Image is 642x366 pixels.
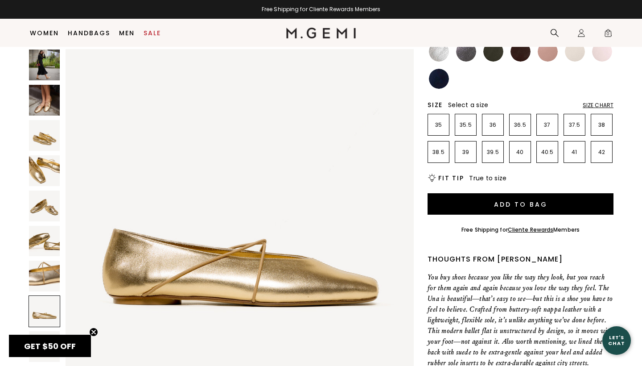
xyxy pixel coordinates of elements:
span: Select a size [448,100,488,109]
div: GET $50 OFFClose teaser [9,335,91,357]
img: Military [483,42,503,62]
p: 41 [564,149,585,156]
p: 39.5 [482,149,503,156]
img: The Una [29,226,60,257]
p: 37 [537,121,558,129]
button: Add to Bag [428,193,613,215]
span: 0 [604,30,613,39]
img: The Una [29,191,60,221]
a: Men [119,29,135,37]
p: 36 [482,121,503,129]
p: 40 [510,149,531,156]
h2: Size [428,101,443,108]
img: Chocolate [510,42,531,62]
p: 42 [591,149,612,156]
img: M.Gemi [286,28,356,38]
p: 38 [591,121,612,129]
img: The Una [29,120,60,151]
img: Navy [429,69,449,89]
img: The Una [29,50,60,80]
p: 40.5 [537,149,558,156]
p: 35 [428,121,449,129]
img: Ballerina Pink [592,42,612,62]
a: Sale [144,29,161,37]
img: The Una [29,155,60,186]
span: True to size [469,174,506,183]
img: Silver [429,42,449,62]
img: The Una [29,331,60,362]
h2: Fit Tip [438,175,464,182]
img: The Una [29,85,60,116]
p: 35.5 [455,121,476,129]
img: Ecru [565,42,585,62]
p: 39 [455,149,476,156]
img: The Una [29,261,60,291]
img: Antique Rose [538,42,558,62]
a: Women [30,29,59,37]
img: Gunmetal [456,42,476,62]
p: 38.5 [428,149,449,156]
div: Thoughts from [PERSON_NAME] [428,254,613,265]
span: GET $50 OFF [24,341,76,352]
p: 36.5 [510,121,531,129]
a: Cliente Rewards [508,226,554,233]
p: 37.5 [564,121,585,129]
button: Close teaser [89,328,98,337]
div: Let's Chat [602,335,631,346]
a: Handbags [68,29,110,37]
div: Free Shipping for Members [461,226,580,233]
div: Size Chart [583,102,613,109]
